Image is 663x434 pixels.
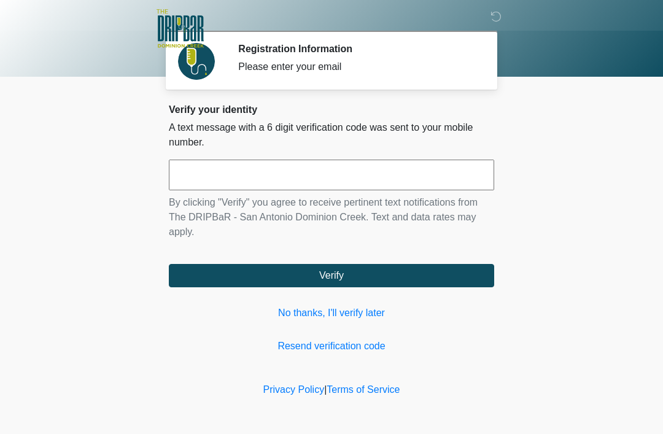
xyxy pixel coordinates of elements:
button: Verify [169,264,494,287]
p: By clicking "Verify" you agree to receive pertinent text notifications from The DRIPBaR - San Ant... [169,195,494,239]
a: Resend verification code [169,339,494,354]
img: The DRIPBaR - San Antonio Dominion Creek Logo [157,9,204,50]
img: Agent Avatar [178,43,215,80]
a: Privacy Policy [263,384,325,395]
a: | [324,384,327,395]
div: Please enter your email [238,60,476,74]
h2: Verify your identity [169,104,494,115]
a: No thanks, I'll verify later [169,306,494,320]
a: Terms of Service [327,384,400,395]
p: A text message with a 6 digit verification code was sent to your mobile number. [169,120,494,150]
